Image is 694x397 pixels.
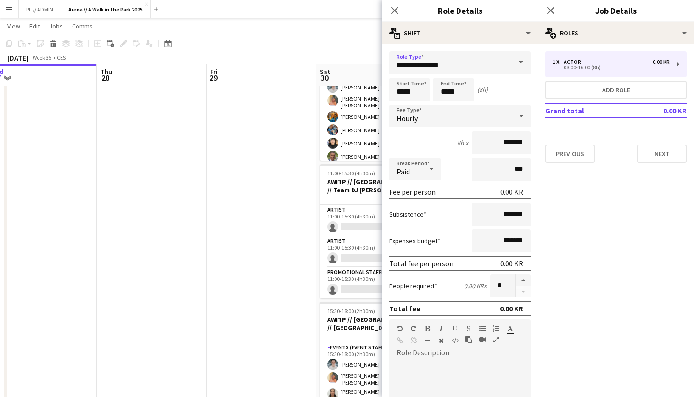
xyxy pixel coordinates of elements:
[389,259,453,268] div: Total fee per person
[479,325,486,332] button: Unordered List
[7,22,20,30] span: View
[553,65,670,70] div: 08:00-16:00 (8h)
[500,259,523,268] div: 0.00 KR
[327,308,375,314] span: 15:30-18:00 (2h30m)
[209,73,218,83] span: 29
[382,5,538,17] h3: Role Details
[545,81,687,99] button: Add role
[99,73,112,83] span: 28
[424,325,431,332] button: Bold
[633,103,687,118] td: 0.00 KR
[320,164,423,298] app-job-card: 11:00-15:30 (4h30m)0/3AWITP // [GEOGRAPHIC_DATA] // Team DJ [PERSON_NAME]3 RolesArtist0/111:00-15...
[7,53,28,62] div: [DATE]
[19,0,61,18] button: RF // ADMIN
[493,325,499,332] button: Ordered List
[389,237,440,245] label: Expenses budget
[397,167,410,176] span: Paid
[320,236,423,267] app-card-role: Artist0/111:00-15:30 (4h30m)
[507,325,513,332] button: Text Color
[29,22,40,30] span: Edit
[545,145,595,163] button: Previous
[438,325,444,332] button: Italic
[389,282,437,290] label: People required
[30,54,53,61] span: Week 35
[637,145,687,163] button: Next
[320,178,423,194] h3: AWITP // [GEOGRAPHIC_DATA] // Team DJ [PERSON_NAME]
[464,282,487,290] div: 0.00 KR x
[320,25,423,161] app-job-card: 11:00-15:30 (4h30m)10/17AWITP // [GEOGRAPHIC_DATA] // Gjennomføring1 RoleEvents (Event Staff)4A10...
[210,67,218,76] span: Fri
[477,85,488,94] div: (8h)
[438,337,444,344] button: Clear Formatting
[545,103,633,118] td: Grand total
[389,304,420,313] div: Total fee
[101,67,112,76] span: Thu
[397,325,403,332] button: Undo
[397,114,418,123] span: Hourly
[500,187,523,196] div: 0.00 KR
[327,170,375,177] span: 11:00-15:30 (4h30m)
[45,20,67,32] a: Jobs
[457,139,468,147] div: 8h x
[452,325,458,332] button: Underline
[319,73,330,83] span: 30
[320,267,423,298] app-card-role: Promotional Staffing (Mascot)0/111:00-15:30 (4h30m)
[49,22,63,30] span: Jobs
[57,54,69,61] div: CEST
[382,22,538,44] div: Shift
[72,22,93,30] span: Comms
[26,20,44,32] a: Edit
[653,59,670,65] div: 0.00 KR
[516,274,531,286] button: Increase
[452,337,458,344] button: HTML Code
[538,5,694,17] h3: Job Details
[465,325,472,332] button: Strikethrough
[320,205,423,236] app-card-role: Artist0/111:00-15:30 (4h30m)
[424,337,431,344] button: Horizontal Line
[479,336,486,343] button: Insert video
[538,22,694,44] div: Roles
[493,336,499,343] button: Fullscreen
[68,20,96,32] a: Comms
[320,67,330,76] span: Sat
[465,336,472,343] button: Paste as plain text
[410,325,417,332] button: Redo
[320,315,423,332] h3: AWITP // [GEOGRAPHIC_DATA] // [GEOGRAPHIC_DATA]
[564,59,585,65] div: Actor
[61,0,151,18] button: Arena // A Walk in the Park 2025
[4,20,24,32] a: View
[500,304,523,313] div: 0.00 KR
[553,59,564,65] div: 1 x
[389,187,436,196] div: Fee per person
[389,210,426,218] label: Subsistence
